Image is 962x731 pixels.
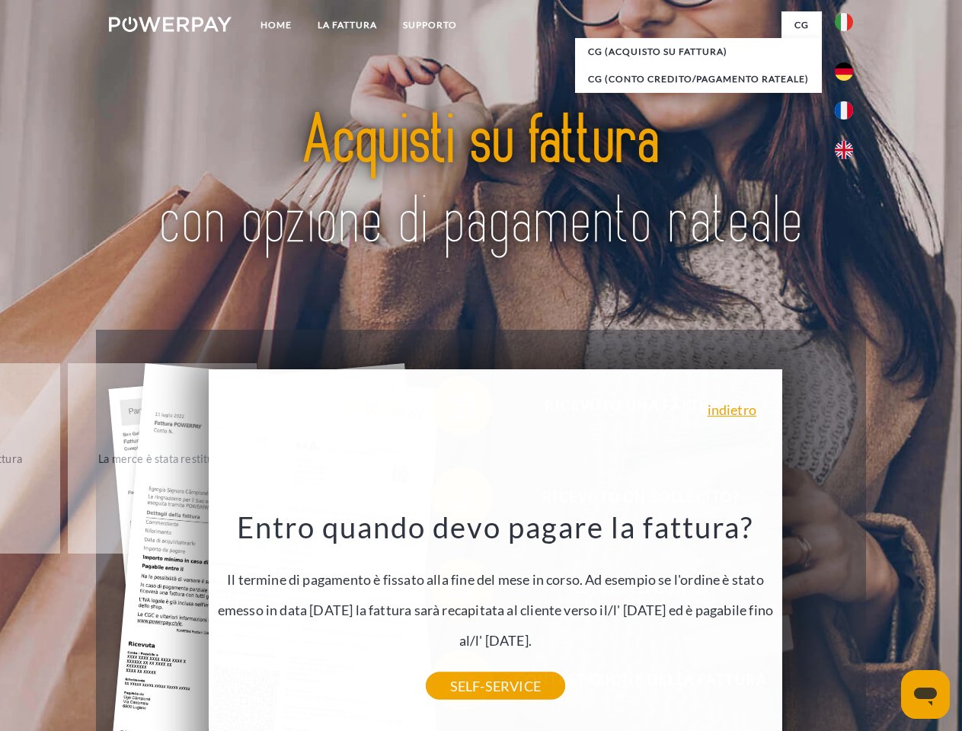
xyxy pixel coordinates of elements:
img: it [835,13,853,31]
div: La merce è stata restituita [77,448,248,468]
a: indietro [708,403,756,417]
a: CG (Conto Credito/Pagamento rateale) [575,65,822,93]
a: Home [248,11,305,39]
iframe: Pulsante per aprire la finestra di messaggistica [901,670,950,719]
h3: Entro quando devo pagare la fattura? [217,509,773,545]
img: fr [835,101,853,120]
div: Il termine di pagamento è fissato alla fine del mese in corso. Ad esempio se l'ordine è stato eme... [217,509,773,686]
a: Supporto [390,11,470,39]
a: CG (Acquisto su fattura) [575,38,822,65]
img: logo-powerpay-white.svg [109,17,232,32]
img: de [835,62,853,81]
img: en [835,141,853,159]
a: LA FATTURA [305,11,390,39]
a: SELF-SERVICE [426,672,565,700]
a: CG [781,11,822,39]
img: title-powerpay_it.svg [145,73,817,292]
